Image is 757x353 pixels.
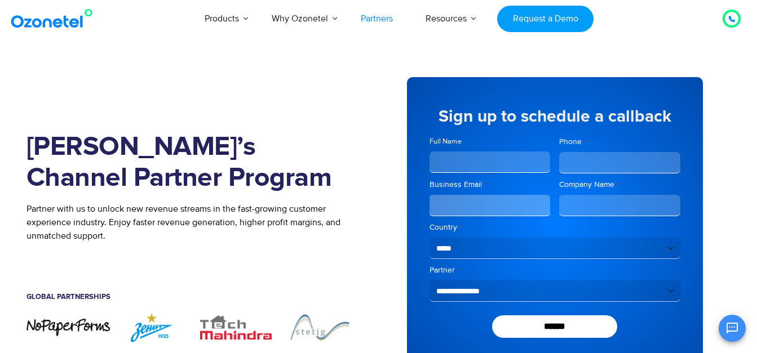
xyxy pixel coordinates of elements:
[497,6,594,32] a: Request a Demo
[559,179,680,190] label: Company Name
[26,132,362,194] h1: [PERSON_NAME]’s Channel Partner Program
[26,318,110,337] img: nopaperforms
[110,312,194,343] div: 2 of 7
[430,179,551,190] label: Business Email
[430,108,680,125] h5: Sign up to schedule a callback
[194,312,278,343] div: 3 of 7
[26,318,110,337] div: 1 of 7
[719,315,746,342] button: Open chat
[26,312,362,343] div: Image Carousel
[559,136,680,148] label: Phone
[26,202,362,243] p: Partner with us to unlock new revenue streams in the fast-growing customer experience industry. E...
[194,312,278,343] img: TechMahindra
[430,222,680,233] label: Country
[26,293,362,301] h5: Global Partnerships
[110,312,194,343] img: ZENIT
[278,312,362,343] div: 4 of 7
[430,265,680,276] label: Partner
[430,136,551,147] label: Full Name
[278,312,362,343] img: Stetig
